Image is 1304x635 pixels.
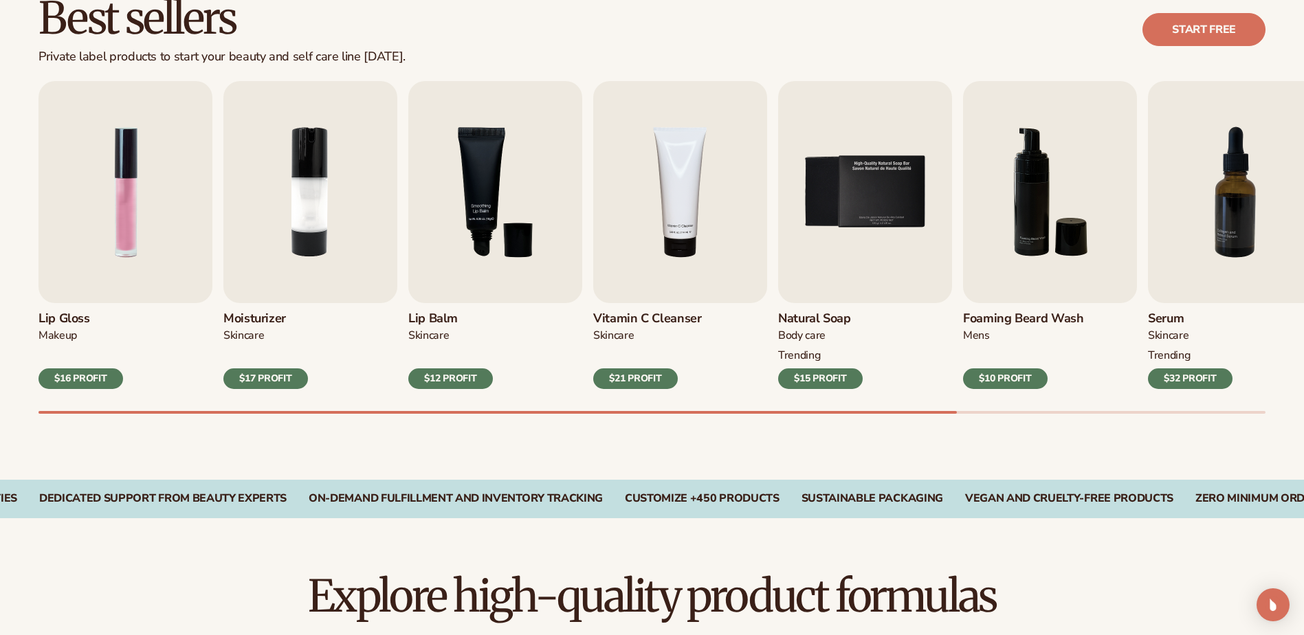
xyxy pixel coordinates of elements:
div: SKINCARE [1148,328,1233,343]
div: MAKEUP [38,328,123,343]
div: TRENDING [778,348,863,363]
a: 4 / 9 [593,81,767,389]
h3: Moisturizer [223,311,308,326]
div: Dedicated Support From Beauty Experts [39,492,287,505]
h3: Lip Balm [408,311,493,326]
a: 3 / 9 [408,81,582,389]
div: $15 PROFIT [778,368,863,389]
div: VEGAN AND CRUELTY-FREE PRODUCTS [965,492,1173,505]
div: BODY Care [778,328,863,343]
div: mens [963,328,1084,343]
div: SKINCARE [223,328,308,343]
a: Start free [1142,13,1266,46]
h3: Vitamin C Cleanser [593,311,702,326]
h3: Natural Soap [778,311,863,326]
div: $21 PROFIT [593,368,678,389]
h3: Lip Gloss [38,311,123,326]
div: SUSTAINABLE PACKAGING [802,492,943,505]
div: $17 PROFIT [223,368,308,389]
a: 6 / 9 [963,81,1137,389]
div: $16 PROFIT [38,368,123,389]
div: On-Demand Fulfillment and Inventory Tracking [309,492,603,505]
div: Private label products to start your beauty and self care line [DATE]. [38,49,406,65]
div: $10 PROFIT [963,368,1048,389]
div: Skincare [593,328,702,343]
div: CUSTOMIZE +450 PRODUCTS [625,492,780,505]
div: SKINCARE [408,328,493,343]
div: TRENDING [1148,348,1233,363]
h2: Explore high-quality product formulas [38,573,1266,619]
h3: Serum [1148,311,1233,326]
a: 1 / 9 [38,81,212,389]
div: $12 PROFIT [408,368,493,389]
div: Open Intercom Messenger [1257,588,1290,621]
a: 2 / 9 [223,81,397,389]
h3: Foaming beard wash [963,311,1084,326]
div: $32 PROFIT [1148,368,1233,389]
a: 5 / 9 [778,81,952,389]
